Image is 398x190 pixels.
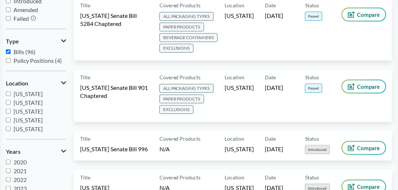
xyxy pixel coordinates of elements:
[6,16,11,21] input: Failed
[159,135,201,142] span: Covered Products
[225,145,254,153] span: [US_STATE]
[305,135,319,142] span: Status
[80,174,90,181] span: Title
[265,174,276,181] span: Date
[14,167,27,174] span: 2021
[159,23,204,31] span: PAPER PRODUCTS
[225,73,244,81] span: Location
[14,15,29,22] span: Failed
[159,73,201,81] span: Covered Products
[6,126,11,131] input: [US_STATE]
[6,7,11,12] input: Amended
[159,84,214,93] span: ALL PACKAGING TYPES
[159,44,194,53] span: EXCLUSIONS
[159,12,214,21] span: ALL PACKAGING TYPES
[159,95,204,103] span: PAPER PRODUCTS
[14,48,35,55] span: Bills (96)
[14,57,62,64] span: Policy Positions (4)
[159,1,201,9] span: Covered Products
[6,109,11,114] input: [US_STATE]
[225,135,244,142] span: Location
[265,145,283,153] span: [DATE]
[265,135,276,142] span: Date
[80,1,90,9] span: Title
[14,90,43,97] span: [US_STATE]
[265,84,283,92] span: [DATE]
[80,135,90,142] span: Title
[80,12,151,28] span: [US_STATE] Senate Bill 5284 Chaptered
[159,33,218,42] span: BEVERAGE CONTAINERS
[6,80,28,87] span: Location
[305,12,322,21] span: Passed
[357,84,380,90] span: Compare
[342,142,386,154] button: Compare
[80,73,90,81] span: Title
[6,145,66,158] button: Years
[305,84,322,93] span: Passed
[305,174,319,181] span: Status
[14,117,43,123] span: [US_STATE]
[357,145,380,151] span: Compare
[6,160,11,164] input: 2020
[14,176,27,183] span: 2022
[6,168,11,173] input: 2021
[225,174,244,181] span: Location
[265,1,276,9] span: Date
[6,177,11,182] input: 2022
[305,145,330,154] span: Introduced
[14,99,43,106] span: [US_STATE]
[225,12,254,20] span: [US_STATE]
[14,108,43,115] span: [US_STATE]
[159,145,170,152] span: N/A
[159,105,194,114] span: EXCLUSIONS
[80,145,148,153] span: [US_STATE] Senate Bill 996
[6,35,66,47] button: Type
[14,125,43,132] span: [US_STATE]
[6,100,11,105] input: [US_STATE]
[342,80,386,93] button: Compare
[80,84,151,100] span: [US_STATE] Senate Bill 901 Chaptered
[6,148,20,155] span: Years
[6,38,19,45] span: Type
[225,84,254,92] span: [US_STATE]
[6,49,11,54] input: Bills (96)
[6,77,66,90] button: Location
[14,159,27,166] span: 2020
[357,12,380,18] span: Compare
[225,1,244,9] span: Location
[6,58,11,63] input: Policy Positions (4)
[342,8,386,21] button: Compare
[305,1,319,9] span: Status
[6,91,11,96] input: [US_STATE]
[6,118,11,122] input: [US_STATE]
[265,73,276,81] span: Date
[305,73,319,81] span: Status
[14,6,38,13] span: Amended
[265,12,283,20] span: [DATE]
[357,184,380,190] span: Compare
[159,174,201,181] span: Covered Products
